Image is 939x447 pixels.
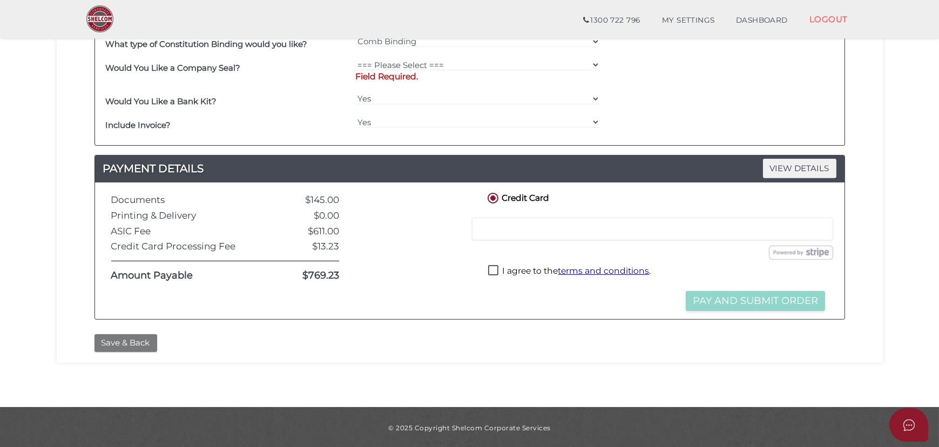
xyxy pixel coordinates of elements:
div: $769.23 [260,270,347,281]
img: stripe.png [769,246,833,260]
iframe: Secure card payment input frame [479,224,826,234]
div: Printing & Delivery [103,211,261,221]
a: DASHBOARD [725,10,799,31]
a: terms and conditions [558,266,649,276]
div: Documents [103,195,261,205]
p: Field Required. [355,71,600,83]
div: Credit Card Processing Fee [103,241,261,252]
div: Amount Payable [103,270,261,281]
div: $145.00 [260,195,347,205]
a: 1300 722 796 [572,10,651,31]
button: Pay and Submit Order [686,291,825,311]
a: MY SETTINGS [651,10,726,31]
button: Open asap [889,408,928,442]
b: What type of Constitution Binding would you like? [106,39,308,49]
div: © 2025 Copyright Shelcom Corporate Services [65,423,875,432]
div: $0.00 [260,211,347,221]
div: ASIC Fee [103,226,261,236]
button: Save & Back [94,334,157,352]
b: Would You Like a Bank Kit? [106,96,217,106]
span: VIEW DETAILS [763,159,836,178]
div: $13.23 [260,241,347,252]
label: Credit Card [485,191,549,204]
a: LOGOUT [799,8,859,30]
div: $611.00 [260,226,347,236]
b: Would You Like a Company Seal? [106,63,241,73]
h4: PAYMENT DETAILS [95,160,845,177]
b: Include Invoice? [106,120,171,130]
label: I agree to the . [488,265,651,279]
a: PAYMENT DETAILSVIEW DETAILS [95,160,845,177]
